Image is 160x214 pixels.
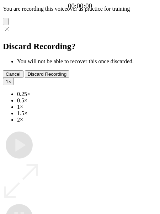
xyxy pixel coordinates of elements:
button: Discard Recording [25,70,70,78]
li: 0.25× [17,91,157,97]
p: You are recording this voiceover as practice for training [3,6,157,12]
li: 1× [17,104,157,110]
li: 2× [17,117,157,123]
button: 1× [3,78,14,85]
li: 0.5× [17,97,157,104]
li: You will not be able to recover this once discarded. [17,58,157,65]
span: 1 [6,79,8,84]
button: Cancel [3,70,23,78]
a: 00:00:00 [68,2,92,10]
h2: Discard Recording? [3,42,157,51]
li: 1.5× [17,110,157,117]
